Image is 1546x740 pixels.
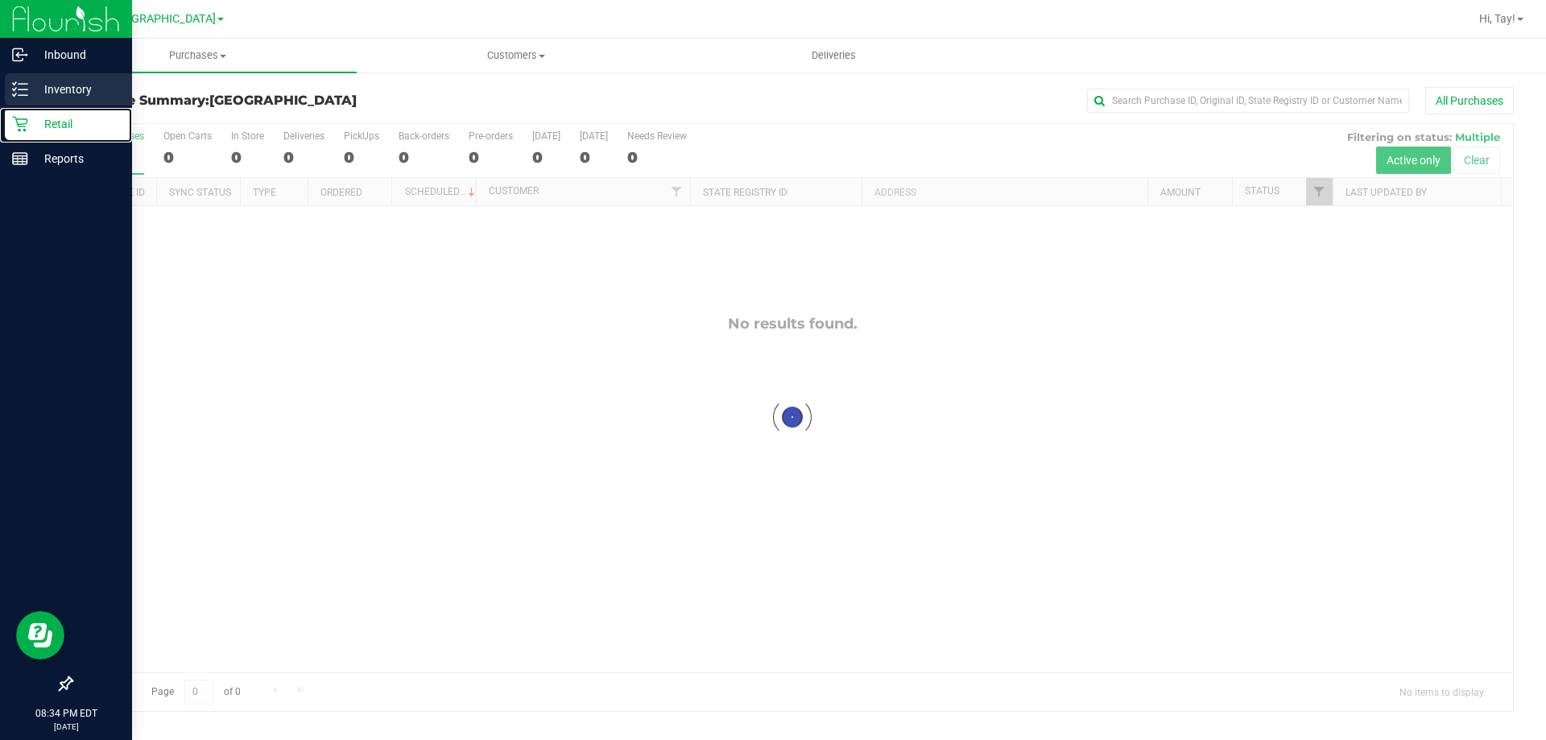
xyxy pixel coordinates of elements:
span: [GEOGRAPHIC_DATA] [105,12,216,26]
p: [DATE] [7,721,125,733]
span: Purchases [39,48,357,63]
p: Retail [28,114,125,134]
inline-svg: Reports [12,151,28,167]
a: Purchases [39,39,357,72]
p: Reports [28,149,125,168]
inline-svg: Inbound [12,47,28,63]
p: Inventory [28,80,125,99]
button: All Purchases [1425,87,1514,114]
p: 08:34 PM EDT [7,706,125,721]
h3: Purchase Summary: [71,93,552,108]
iframe: Resource center [16,611,64,659]
inline-svg: Inventory [12,81,28,97]
a: Deliveries [675,39,993,72]
span: Deliveries [790,48,878,63]
span: Customers [358,48,674,63]
span: Hi, Tay! [1479,12,1515,25]
input: Search Purchase ID, Original ID, State Registry ID or Customer Name... [1087,89,1409,113]
a: Customers [357,39,675,72]
inline-svg: Retail [12,116,28,132]
p: Inbound [28,45,125,64]
span: [GEOGRAPHIC_DATA] [209,93,357,108]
